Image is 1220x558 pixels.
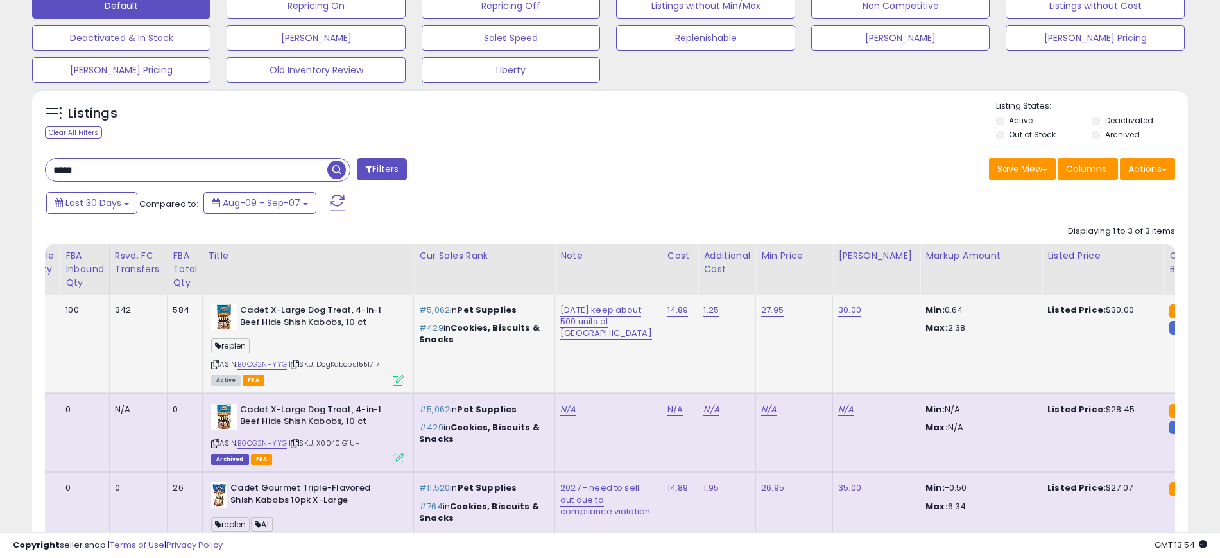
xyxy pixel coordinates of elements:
p: in [419,404,545,415]
div: ASIN: [211,304,404,385]
div: 584 [173,304,193,316]
div: Clear All Filters [45,126,102,139]
div: 342 [115,304,158,316]
a: N/A [560,403,576,416]
a: N/A [667,403,683,416]
label: Active [1009,115,1033,126]
span: | SKU: X0040IG1UH [289,438,360,448]
span: Pet Supplies [457,304,517,316]
span: Pet Supplies [457,403,517,415]
b: Listed Price: [1047,403,1106,415]
div: Markup Amount [925,249,1036,263]
button: Last 30 Days [46,192,137,214]
div: 0 [173,404,193,415]
button: [PERSON_NAME] [227,25,405,51]
small: FBA [1169,482,1193,496]
a: 14.89 [667,304,689,317]
button: Actions [1120,158,1175,180]
span: Listings that have been deleted from Seller Central [211,454,248,465]
span: replen [211,338,250,353]
div: Cur Sales Rank [419,249,549,263]
span: #429 [419,421,443,433]
strong: Copyright [13,539,60,551]
b: Cadet Gourmet Triple-Flavored Shish Kabobs 10pk X-Large [230,482,386,509]
a: B0CG2NHYYG [237,359,287,370]
button: Liberty [422,57,600,83]
div: seller snap | | [13,539,223,552]
b: Cadet X-Large Dog Treat, 4-in-1 Beef Hide Shish Kabobs, 10 ct [240,404,396,431]
button: Deactivated & In Stock [32,25,210,51]
p: -0.50 [925,482,1032,494]
a: B0CG2NHYYG [237,438,287,449]
p: in [419,322,545,345]
span: 2025-10-8 13:54 GMT [1155,539,1207,551]
a: 26.95 [761,482,784,494]
span: Pet Supplies [458,482,517,494]
span: #11,520 [419,482,450,494]
p: 6.34 [925,501,1032,512]
a: 27.95 [761,304,784,317]
div: 100 [65,304,99,316]
button: [PERSON_NAME] [811,25,990,51]
div: Displaying 1 to 3 of 3 items [1068,225,1175,238]
span: Cookies, Biscuits & Snacks [419,500,539,524]
a: N/A [761,403,777,416]
span: All listings currently available for purchase on Amazon [211,375,241,386]
img: 51j9iXl9i2L._SL40_.jpg [211,304,237,330]
label: Out of Stock [1009,129,1056,140]
span: Cookies, Biscuits & Snacks [419,322,540,345]
div: FBA Total Qty [173,249,197,290]
a: [DATE] keep about 500 units at [GEOGRAPHIC_DATA] [560,304,652,340]
small: FBA [1169,304,1193,318]
p: 2.38 [925,322,1032,334]
p: N/A [925,422,1032,433]
h5: Listings [68,105,117,123]
div: Rsvd. FC Transfers [115,249,162,276]
a: N/A [703,403,719,416]
div: $28.45 [1047,404,1154,415]
span: FBA [243,375,264,386]
button: Sales Speed [422,25,600,51]
strong: Min: [925,482,945,494]
b: Cadet X-Large Dog Treat, 4-in-1 Beef Hide Shish Kabobs, 10 ct [240,304,396,331]
span: #5,062 [419,403,450,415]
div: Note [560,249,657,263]
span: Last 30 Days [65,196,121,209]
p: in [419,422,545,445]
div: Title [208,249,408,263]
b: Listed Price: [1047,304,1106,316]
p: in [419,501,545,524]
a: 35.00 [838,482,861,494]
label: Archived [1105,129,1140,140]
span: Cookies, Biscuits & Snacks [419,421,540,445]
div: N/A [115,404,158,415]
strong: Max: [925,421,948,433]
a: 2027 - need to sell out due to compliance violation [560,482,650,518]
button: Old Inventory Review [227,57,405,83]
p: N/A [925,404,1032,415]
div: 0 [115,482,158,494]
p: in [419,304,545,316]
button: Save View [989,158,1056,180]
img: 51j9iXl9i2L._SL40_.jpg [211,404,237,430]
div: Listed Price [1047,249,1158,263]
a: 1.25 [703,304,719,317]
strong: Max: [925,322,948,334]
span: Aug-09 - Sep-07 [223,196,300,209]
button: Filters [357,158,407,180]
img: 41cs2MI6U0L._SL40_.jpg [211,482,227,508]
div: $27.07 [1047,482,1154,494]
div: [PERSON_NAME] [838,249,915,263]
a: 30.00 [838,304,861,317]
div: $30.00 [1047,304,1154,316]
small: FBM [1169,421,1194,434]
span: #429 [419,322,443,334]
span: AI [251,517,273,532]
p: Listing States: [996,100,1188,112]
a: 1.95 [703,482,719,494]
a: Privacy Policy [166,539,223,551]
b: Listed Price: [1047,482,1106,494]
p: in [419,482,545,494]
div: FBA inbound Qty [65,249,104,290]
strong: Max: [925,500,948,512]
